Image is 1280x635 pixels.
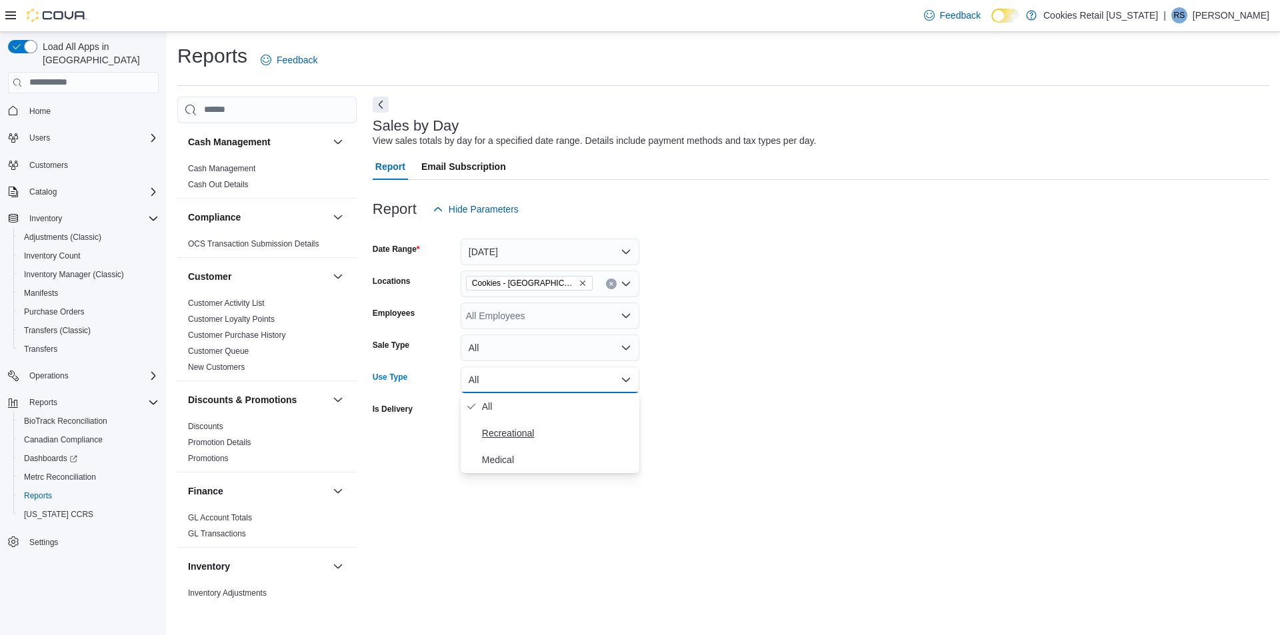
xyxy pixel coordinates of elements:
span: Dashboards [19,450,159,466]
button: Compliance [330,209,346,225]
h3: Compliance [188,211,241,224]
label: Locations [373,276,411,287]
h3: Customer [188,270,231,283]
span: Reports [19,488,159,504]
button: Customer [330,269,346,285]
input: Dark Mode [991,9,1019,23]
button: BioTrack Reconciliation [13,412,164,430]
a: Settings [24,534,63,550]
span: Discounts [188,421,223,432]
span: Reports [24,394,159,410]
button: Customer [188,270,327,283]
a: OCS Transaction Submission Details [188,239,319,249]
span: Reports [29,397,57,408]
span: Cookies - Commerce City [466,276,593,291]
button: Manifests [13,284,164,303]
span: Recreational [482,425,634,441]
span: Customer Loyalty Points [188,314,275,324]
a: Home [24,103,56,119]
span: Manifests [19,285,159,301]
span: Settings [24,533,159,550]
a: Promotion Details [188,438,251,447]
a: Inventory Count [19,248,86,264]
span: Inventory Adjustments [188,588,267,598]
button: Inventory [188,560,327,573]
a: GL Transactions [188,529,246,538]
span: Settings [29,537,58,548]
span: Transfers [19,341,159,357]
span: Catalog [24,184,159,200]
a: Discounts [188,422,223,431]
button: Users [24,130,55,146]
span: Inventory [24,211,159,227]
button: Operations [24,368,74,384]
button: Inventory [3,209,164,228]
button: Catalog [24,184,62,200]
button: Remove Cookies - Commerce City from selection in this group [579,279,587,287]
h3: Cash Management [188,135,271,149]
button: Users [3,129,164,147]
span: Inventory Count [19,248,159,264]
p: Cookies Retail [US_STATE] [1043,7,1158,23]
a: Feedback [255,47,323,73]
span: Customers [24,157,159,173]
span: Operations [29,370,69,381]
span: Operations [24,368,159,384]
button: Settings [3,532,164,551]
button: Home [3,101,164,121]
label: Sale Type [373,340,409,350]
a: Inventory Adjustments [188,588,267,598]
button: Inventory [330,558,346,574]
span: Manifests [24,288,58,299]
span: Customer Purchase History [188,330,286,340]
span: Inventory Manager (Classic) [24,269,124,280]
a: Customer Purchase History [188,330,286,340]
h3: Inventory [188,560,230,573]
button: Cash Management [330,134,346,150]
button: Discounts & Promotions [188,393,327,406]
button: All [461,366,639,393]
button: Inventory Manager (Classic) [13,265,164,284]
span: Cash Out Details [188,179,249,190]
div: Customer [177,295,357,380]
button: Transfers [13,340,164,358]
button: Finance [188,484,327,498]
a: BioTrack Reconciliation [19,413,113,429]
span: Users [24,130,159,146]
p: | [1163,7,1166,23]
label: Is Delivery [373,404,413,414]
button: Open list of options [621,311,631,321]
span: Transfers (Classic) [24,325,91,336]
a: Adjustments (Classic) [19,229,107,245]
h3: Discounts & Promotions [188,393,297,406]
button: Clear input [606,279,617,289]
span: Home [24,103,159,119]
a: Metrc Reconciliation [19,469,101,485]
button: Operations [3,366,164,385]
button: Open list of options [621,279,631,289]
a: Customer Loyalty Points [188,315,275,324]
div: Select listbox [461,393,639,473]
span: Cookies - [GEOGRAPHIC_DATA] [472,277,576,290]
span: Feedback [277,53,317,67]
span: Inventory [29,213,62,224]
button: Finance [330,483,346,499]
h3: Finance [188,484,223,498]
a: [US_STATE] CCRS [19,506,99,522]
h3: Report [373,201,417,217]
a: Purchase Orders [19,304,90,320]
p: [PERSON_NAME] [1193,7,1269,23]
span: Inventory Manager (Classic) [19,267,159,283]
button: Cash Management [188,135,327,149]
a: Promotions [188,454,229,463]
button: Reports [24,394,63,410]
span: Customers [29,160,68,171]
button: [DATE] [461,239,639,265]
a: New Customers [188,362,245,372]
div: View sales totals by day for a specified date range. Details include payment methods and tax type... [373,134,817,148]
span: Reports [24,490,52,501]
button: Inventory Count [13,247,164,265]
span: [US_STATE] CCRS [24,509,93,520]
span: Canadian Compliance [19,432,159,448]
button: Reports [3,393,164,412]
